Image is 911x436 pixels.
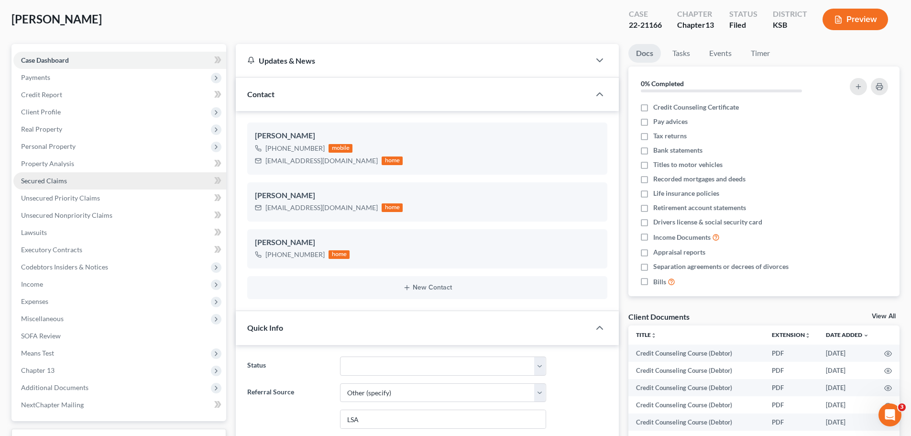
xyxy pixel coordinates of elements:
a: Tasks [665,44,698,63]
span: Retirement account statements [653,203,746,212]
td: Credit Counseling Course (Debtor) [628,362,764,379]
label: Referral Source [242,383,335,429]
a: SOFA Review [13,327,226,345]
span: Miscellaneous [21,314,64,323]
a: View All [872,313,896,320]
a: Property Analysis [13,155,226,172]
td: PDF [764,379,818,396]
input: Other Referral Source [340,410,546,428]
span: Means Test [21,349,54,357]
div: [PERSON_NAME] [255,130,600,142]
strong: 0% Completed [641,79,684,88]
span: Unsecured Priority Claims [21,194,100,202]
a: Date Added expand_more [826,331,869,338]
a: Unsecured Nonpriority Claims [13,207,226,224]
a: Events [702,44,739,63]
span: 13 [705,20,714,29]
td: PDF [764,362,818,379]
a: Unsecured Priority Claims [13,190,226,207]
div: District [773,9,807,20]
span: Executory Contracts [21,246,82,254]
div: Chapter [677,9,714,20]
td: PDF [764,396,818,414]
div: [PERSON_NAME] [255,237,600,248]
a: Docs [628,44,661,63]
span: Bills [653,277,666,287]
button: New Contact [255,284,600,291]
div: [PERSON_NAME] [255,190,600,201]
a: NextChapter Mailing [13,396,226,414]
td: [DATE] [818,362,877,379]
span: Real Property [21,125,62,133]
span: Unsecured Nonpriority Claims [21,211,112,219]
a: Secured Claims [13,172,226,190]
div: mobile [329,144,352,153]
span: Expenses [21,297,48,305]
span: Titles to motor vehicles [653,160,723,169]
span: Additional Documents [21,383,88,391]
span: Bank statements [653,145,702,155]
span: Drivers license & social security card [653,217,762,227]
span: Chapter 13 [21,366,55,374]
div: Updates & News [247,56,579,66]
div: 22-21166 [629,20,662,31]
span: Credit Counseling Certificate [653,102,739,112]
div: KSB [773,20,807,31]
td: PDF [764,345,818,362]
div: [PHONE_NUMBER] [265,144,325,153]
div: home [382,203,403,212]
span: Client Profile [21,108,61,116]
span: Contact [247,89,274,99]
div: [EMAIL_ADDRESS][DOMAIN_NAME] [265,156,378,166]
span: Appraisal reports [653,247,705,257]
div: [EMAIL_ADDRESS][DOMAIN_NAME] [265,203,378,212]
span: Credit Report [21,90,62,99]
td: Credit Counseling Course (Debtor) [628,396,764,414]
span: [PERSON_NAME] [11,12,102,26]
span: Recorded mortgages and deeds [653,174,746,184]
td: PDF [764,414,818,431]
div: Chapter [677,20,714,31]
a: Credit Report [13,86,226,103]
span: Secured Claims [21,177,67,185]
div: Filed [729,20,757,31]
div: Client Documents [628,312,690,322]
td: [DATE] [818,414,877,431]
label: Status [242,357,335,376]
a: Timer [743,44,778,63]
a: Extensionunfold_more [772,331,811,338]
span: Property Analysis [21,159,74,168]
div: home [382,157,403,165]
td: [DATE] [818,379,877,396]
div: Case [629,9,662,20]
a: Executory Contracts [13,241,226,258]
span: Personal Property [21,142,76,150]
span: Income [21,280,43,288]
button: Preview [823,9,888,30]
td: Credit Counseling Course (Debtor) [628,345,764,362]
a: Titleunfold_more [636,331,657,338]
span: Pay advices [653,117,688,126]
div: [PHONE_NUMBER] [265,250,325,259]
span: Income Documents [653,233,711,242]
a: Lawsuits [13,224,226,241]
span: Codebtors Insiders & Notices [21,263,108,271]
a: Case Dashboard [13,52,226,69]
td: Credit Counseling Course (Debtor) [628,414,764,431]
td: [DATE] [818,396,877,414]
td: [DATE] [818,345,877,362]
span: Separation agreements or decrees of divorces [653,262,789,271]
span: Life insurance policies [653,189,719,198]
iframe: Intercom live chat [878,403,901,426]
span: Tax returns [653,131,687,141]
span: 3 [898,403,906,411]
i: expand_more [863,333,869,338]
div: Status [729,9,757,20]
span: Quick Info [247,323,283,332]
i: unfold_more [805,333,811,338]
i: unfold_more [651,333,657,338]
span: NextChapter Mailing [21,401,84,409]
span: Lawsuits [21,228,47,236]
span: Case Dashboard [21,56,69,64]
td: Credit Counseling Course (Debtor) [628,379,764,396]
